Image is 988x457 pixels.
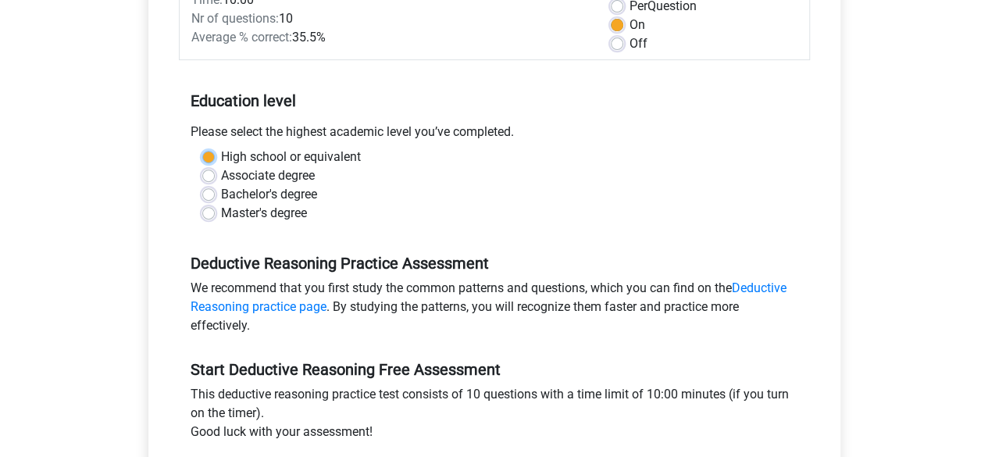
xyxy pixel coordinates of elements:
[630,34,647,53] label: Off
[179,385,810,448] div: This deductive reasoning practice test consists of 10 questions with a time limit of 10:00 minute...
[191,254,798,273] h5: Deductive Reasoning Practice Assessment
[191,360,798,379] h5: Start Deductive Reasoning Free Assessment
[221,204,307,223] label: Master's degree
[221,148,361,166] label: High school or equivalent
[191,30,292,45] span: Average % correct:
[221,185,317,204] label: Bachelor's degree
[179,123,810,148] div: Please select the highest academic level you’ve completed.
[630,16,645,34] label: On
[221,166,315,185] label: Associate degree
[179,279,810,341] div: We recommend that you first study the common patterns and questions, which you can find on the . ...
[180,28,599,47] div: 35.5%
[191,11,279,26] span: Nr of questions:
[180,9,599,28] div: 10
[191,85,798,116] h5: Education level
